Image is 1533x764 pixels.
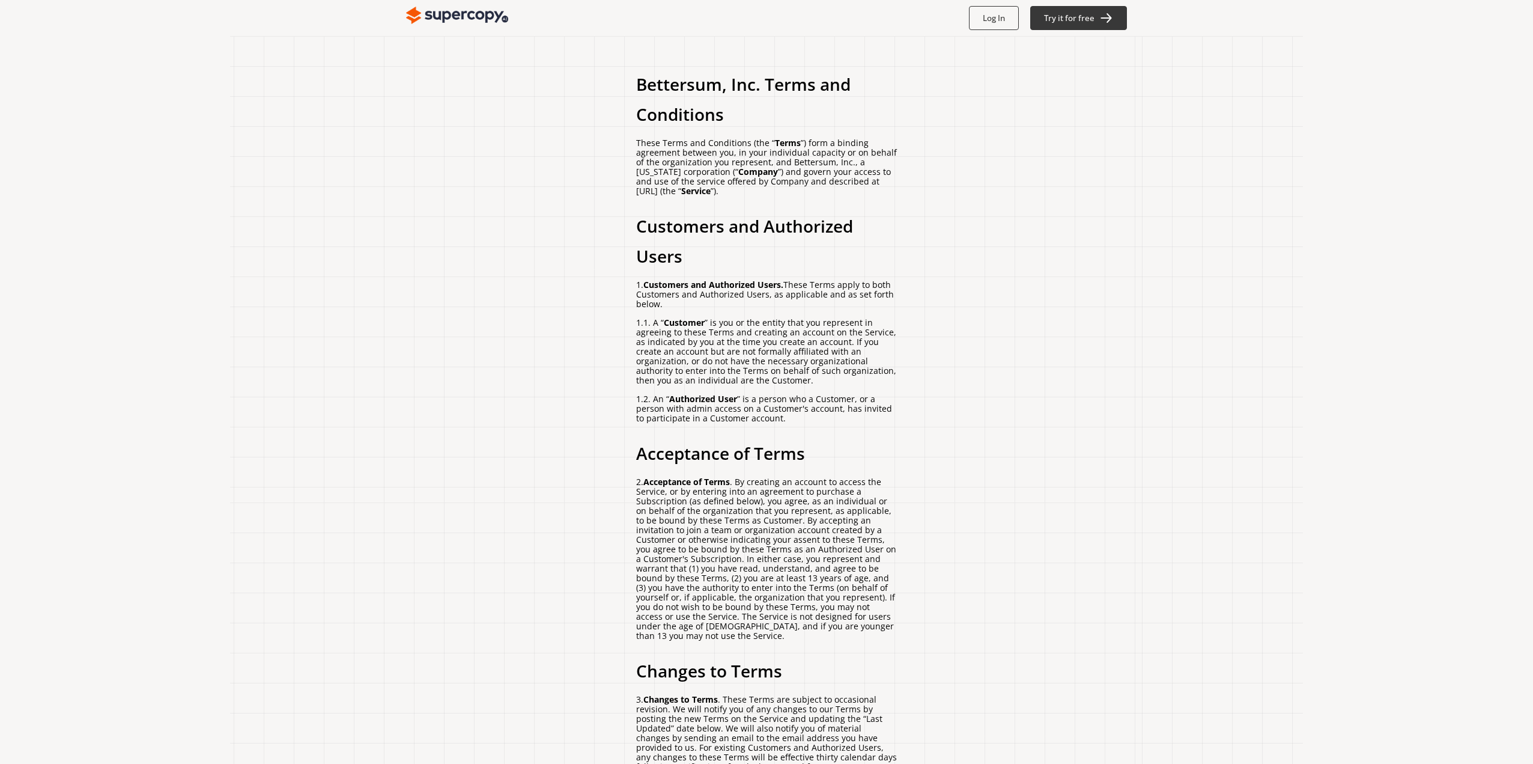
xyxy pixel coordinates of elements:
button: Log In [969,6,1019,30]
span: Customers and Authorized Users. [643,279,783,290]
img: Close [406,4,508,28]
h1: Bettersum, Inc. Terms and Conditions [636,69,897,129]
p: 1.2. An “ ” is a person who a Customer, or a person with admin access on a Customer's account, ha... [636,394,897,423]
h1: Acceptance of Terms [636,438,897,468]
p: 1.1. A “ ” is you or the entity that you represent in agreeing to these Terms and creating an acc... [636,318,897,385]
span: Customer [664,317,705,328]
span: Changes to Terms [643,694,718,705]
span: Company [738,166,778,177]
p: 1. These Terms apply to both Customers and Authorized Users, as applicable and as set forth below. [636,280,897,309]
b: Try it for free [1044,13,1094,23]
h1: Customers and Authorized Users [636,211,897,271]
span: Terms [775,137,801,148]
span: Acceptance of Terms [643,476,730,487]
span: Service [681,185,711,197]
p: 2. . By creating an account to access the Service, or by entering into an agreement to purchase a... [636,477,897,641]
b: Log In [983,13,1005,23]
button: Try it for free [1030,6,1128,30]
p: These Terms and Conditions (the “ ”) form a binding agreement between you, in your individual cap... [636,138,897,196]
span: Authorized User [669,393,737,405]
h1: Changes to Terms [636,656,897,686]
